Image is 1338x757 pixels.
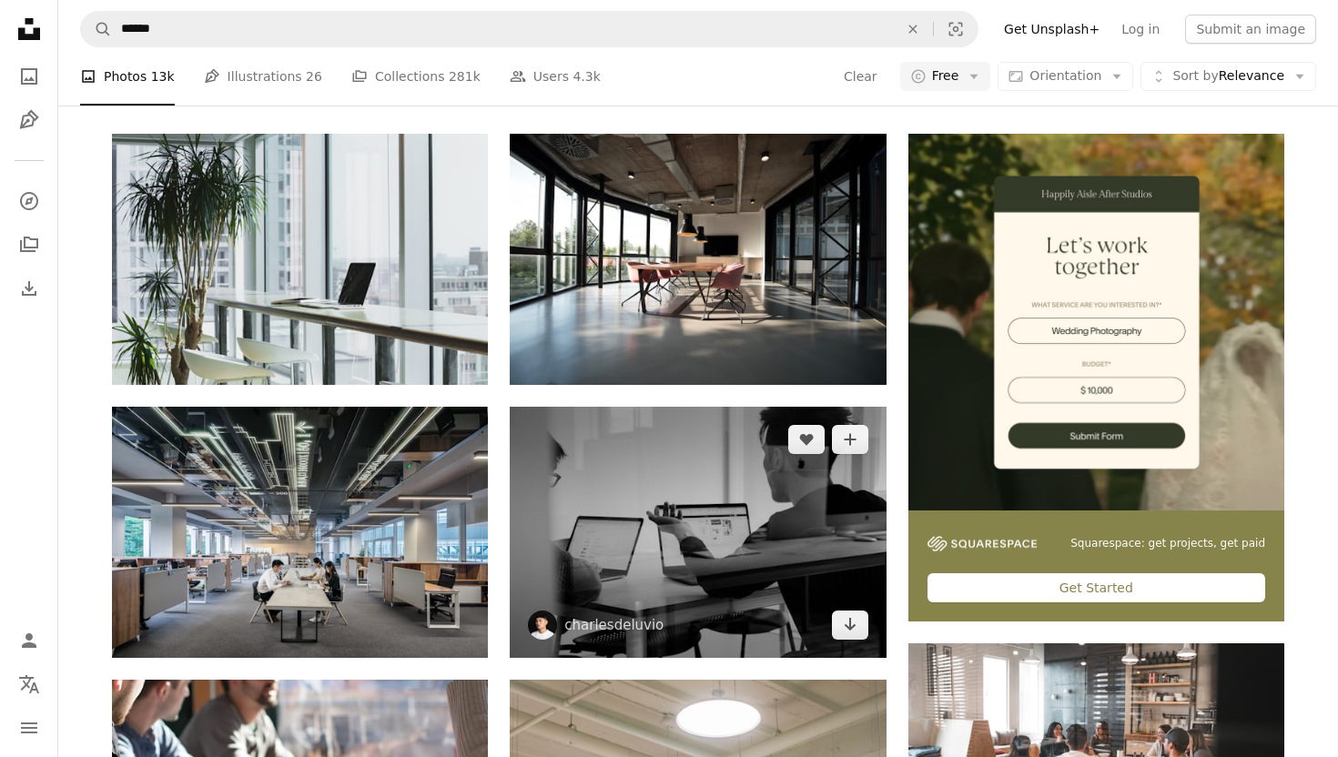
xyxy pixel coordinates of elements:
img: file-1747939393036-2c53a76c450aimage [908,134,1284,510]
button: Submit an image [1185,15,1316,44]
button: Add to Collection [832,425,868,454]
button: Search Unsplash [81,12,112,46]
a: people sitting on chair [908,741,1284,757]
a: Explore [11,183,47,219]
img: man using MacBook [510,407,886,657]
span: 281k [449,66,481,86]
a: Photos [11,58,47,95]
button: Sort byRelevance [1140,62,1316,91]
a: photo of dining table and chairs inside room [510,251,886,267]
img: man and woman sitting on table [112,407,488,658]
span: 26 [306,66,322,86]
a: charlesdeluvio [564,616,664,634]
a: Users 4.3k [510,47,601,106]
button: Menu [11,710,47,746]
a: Collections 281k [351,47,481,106]
button: Orientation [998,62,1133,91]
button: Language [11,666,47,702]
a: Get Unsplash+ [993,15,1110,44]
span: Squarespace: get projects, get paid [1070,536,1265,551]
a: Squarespace: get projects, get paidGet Started [908,134,1284,621]
button: Clear [893,12,933,46]
a: man and woman sitting on table [112,523,488,540]
img: photo of dining table and chairs inside room [510,134,886,385]
a: Log in [1110,15,1171,44]
button: Free [900,62,991,91]
button: Like [788,425,825,454]
img: turned off laptop computer on top of brown wooden table [112,134,488,384]
a: turned off laptop computer on top of brown wooden table [112,250,488,267]
span: Relevance [1172,67,1284,86]
a: Illustrations [11,102,47,138]
button: Clear [843,62,878,91]
a: Log in / Sign up [11,622,47,659]
a: Collections [11,227,47,263]
span: Free [932,67,959,86]
a: Download History [11,270,47,307]
a: Home — Unsplash [11,11,47,51]
span: Orientation [1029,68,1101,83]
a: man using MacBook [510,524,886,540]
img: Go to charlesdeluvio's profile [528,611,557,640]
a: Download [832,611,868,640]
a: Illustrations 26 [204,47,322,106]
form: Find visuals sitewide [80,11,978,47]
button: Visual search [934,12,978,46]
img: file-1747939142011-51e5cc87e3c9 [927,536,1037,552]
span: Sort by [1172,68,1218,83]
div: Get Started [927,573,1265,602]
span: 4.3k [573,66,600,86]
